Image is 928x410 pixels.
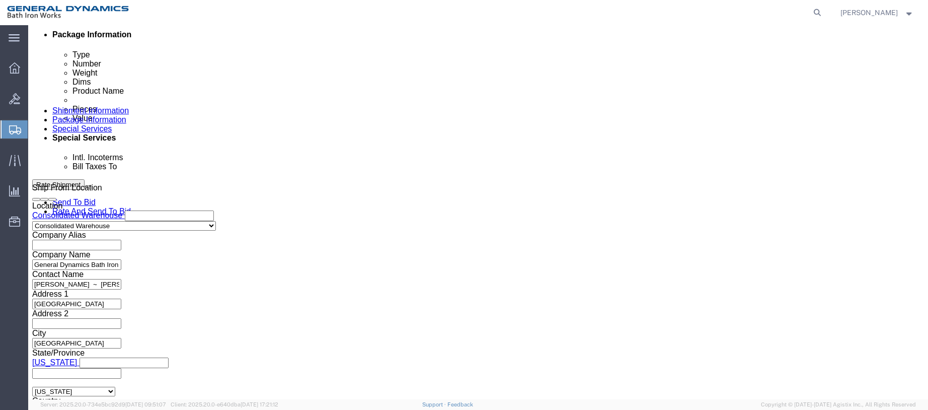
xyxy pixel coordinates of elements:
img: logo [7,5,131,20]
span: Client: 2025.20.0-e640dba [171,401,278,407]
span: Debbie Brey [840,7,898,18]
span: [DATE] 17:21:12 [241,401,278,407]
button: [PERSON_NAME] [840,7,914,19]
a: Feedback [447,401,473,407]
iframe: FS Legacy Container [28,25,928,399]
span: [DATE] 09:51:07 [125,401,166,407]
a: Support [422,401,447,407]
span: Copyright © [DATE]-[DATE] Agistix Inc., All Rights Reserved [761,400,916,409]
span: Server: 2025.20.0-734e5bc92d9 [40,401,166,407]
